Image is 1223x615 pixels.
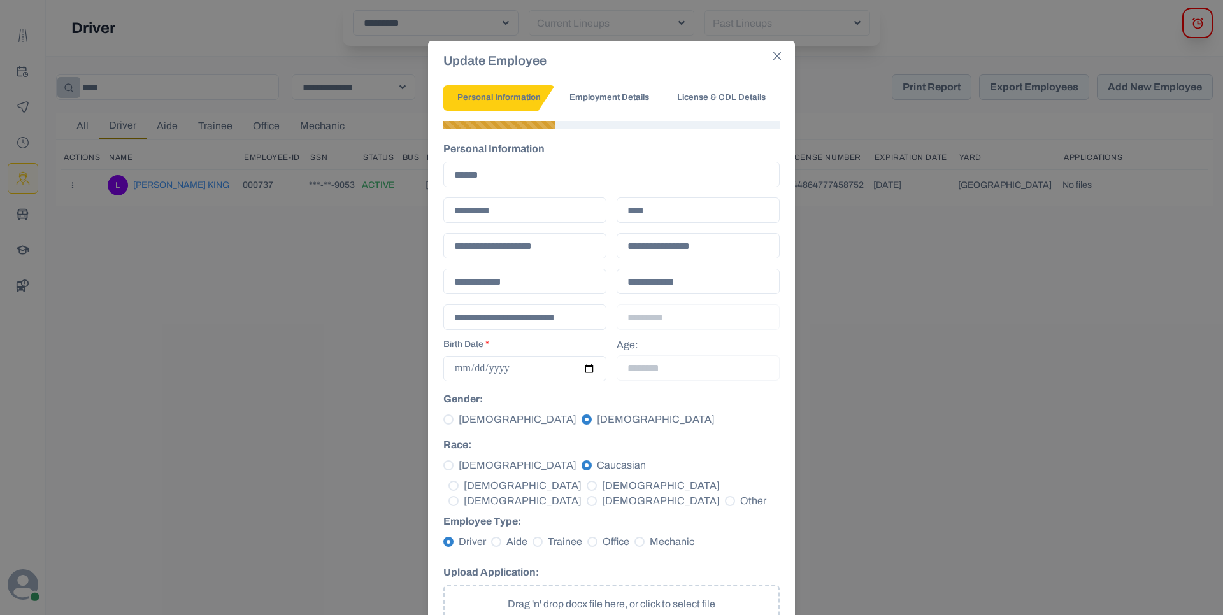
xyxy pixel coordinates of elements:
span: [DEMOGRAPHIC_DATA] [464,478,582,493]
span: Other [740,493,766,509]
span: Trainee [548,534,582,549]
span: Driver [459,534,486,549]
button: License & CDL Details [663,85,780,111]
label: Gender : [443,392,772,407]
span: [DEMOGRAPHIC_DATA] [602,493,720,509]
label: Race : [443,437,772,453]
label: Upload Application: [443,565,772,580]
span: [DEMOGRAPHIC_DATA] [464,493,582,509]
div: Age: [617,337,780,381]
button: Close [767,46,787,66]
span: Aide [506,534,527,549]
span: Office [603,534,629,549]
span: [DEMOGRAPHIC_DATA] [602,478,720,493]
label: Birth Date [443,337,599,351]
span: [DEMOGRAPHIC_DATA] [459,458,576,473]
header: Update Employee [428,41,795,80]
h2: Personal Information [443,141,780,157]
button: Personal Information [443,85,555,111]
span: [DEMOGRAPHIC_DATA] [597,412,715,427]
span: Mechanic [650,534,694,549]
span: Caucasian [597,458,646,473]
span: [DEMOGRAPHIC_DATA] [459,412,576,427]
p: Drag 'n' drop docx file here, or click to select file [455,597,768,612]
label: Employee Type : [443,514,772,529]
button: Employment Details [555,85,663,111]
